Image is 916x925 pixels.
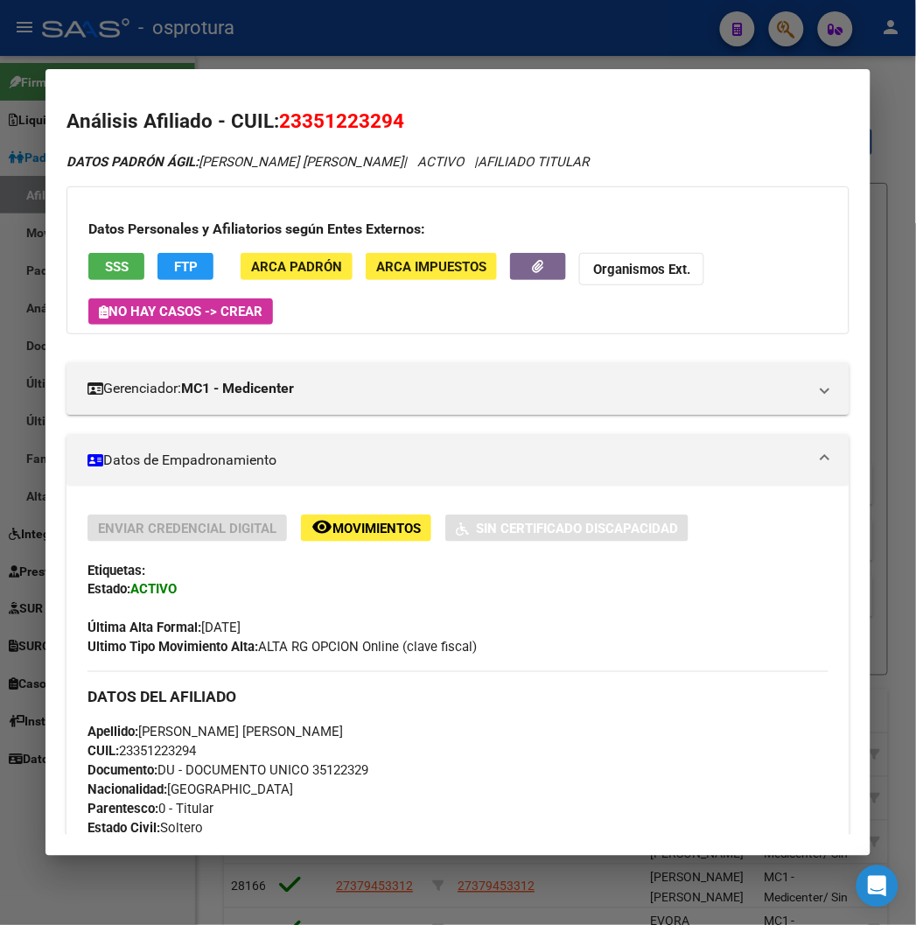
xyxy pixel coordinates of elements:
button: No hay casos -> Crear [88,298,273,325]
span: ALTA RG OPCION Online (clave fiscal) [87,640,477,655]
mat-panel-title: Datos de Empadronamiento [87,450,807,471]
strong: CUIL: [87,744,119,760]
span: [DATE] [87,620,241,636]
h3: Datos Personales y Afiliatorios según Entes Externos: [88,219,827,240]
strong: MC1 - Medicenter [181,378,294,399]
strong: ACTIVO [130,582,177,598]
span: 23351223294 [279,109,404,132]
strong: Organismos Ext. [593,262,690,277]
button: Sin Certificado Discapacidad [445,515,689,542]
strong: DATOS PADRÓN ÁGIL: [66,154,199,170]
span: 0 - Titular [87,802,213,817]
strong: Parentesco: [87,802,158,817]
button: SSS [88,253,144,280]
button: Movimientos [301,515,431,542]
span: Sin Certificado Discapacidad [476,521,678,536]
strong: Documento: [87,763,157,779]
mat-expansion-panel-header: Datos de Empadronamiento [66,434,849,487]
span: [GEOGRAPHIC_DATA] [87,782,293,798]
span: ARCA Padrón [251,259,342,275]
strong: Apellido: [87,725,138,740]
strong: Última Alta Formal: [87,620,201,636]
span: No hay casos -> Crear [99,304,262,319]
button: ARCA Impuestos [366,253,497,280]
strong: Estado Civil: [87,821,160,837]
strong: Nacionalidad: [87,782,167,798]
span: SSS [105,259,129,275]
div: Open Intercom Messenger [857,865,899,907]
mat-expansion-panel-header: Gerenciador:MC1 - Medicenter [66,362,849,415]
span: FTP [174,259,198,275]
button: Enviar Credencial Digital [87,515,287,542]
span: Movimientos [332,521,421,536]
strong: Etiquetas: [87,563,145,578]
h3: DATOS DEL AFILIADO [87,688,828,707]
span: ARCA Impuestos [376,259,486,275]
span: Soltero [87,821,203,837]
span: 23351223294 [87,744,196,760]
span: AFILIADO TITULAR [478,154,589,170]
h2: Análisis Afiliado - CUIL: [66,107,849,137]
button: ARCA Padrón [241,253,353,280]
strong: Estado: [87,582,130,598]
span: Enviar Credencial Digital [98,521,276,536]
span: [PERSON_NAME] [PERSON_NAME] [87,725,343,740]
span: DU - DOCUMENTO UNICO 35122329 [87,763,368,779]
button: Organismos Ext. [579,253,704,285]
strong: Ultimo Tipo Movimiento Alta: [87,640,258,655]
span: [PERSON_NAME] [PERSON_NAME] [66,154,403,170]
i: | ACTIVO | [66,154,589,170]
mat-icon: remove_red_eye [311,516,332,537]
button: FTP [157,253,213,280]
mat-panel-title: Gerenciador: [87,378,807,399]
